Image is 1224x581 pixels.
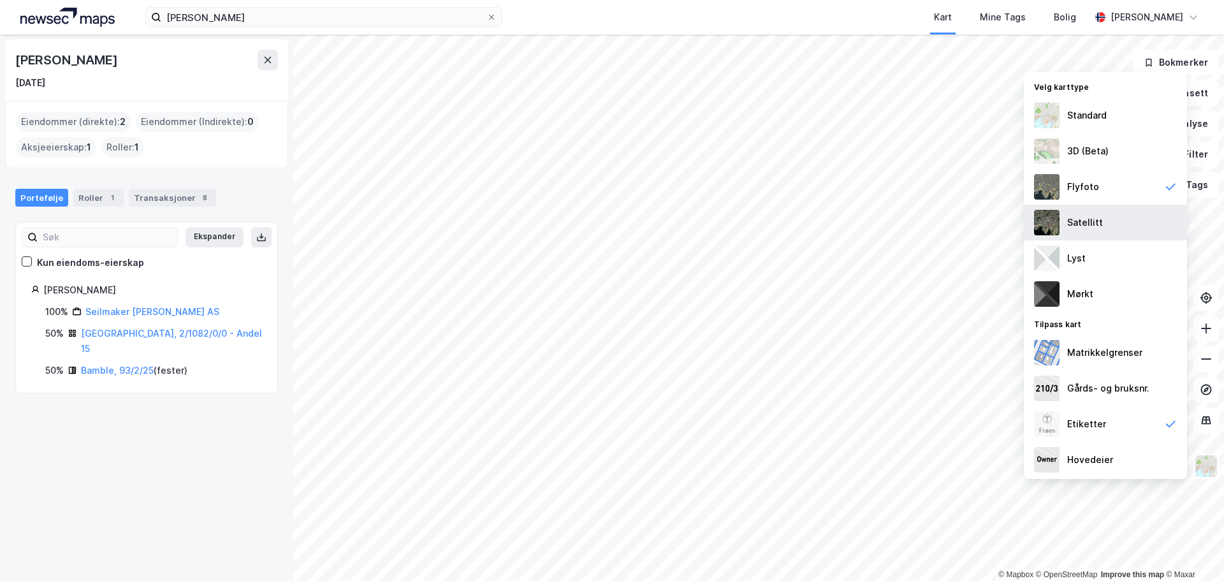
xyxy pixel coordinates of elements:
button: Tags [1160,172,1219,198]
img: cadastreKeys.547ab17ec502f5a4ef2b.jpeg [1034,376,1060,401]
div: Eiendommer (direkte) : [16,112,131,132]
div: Portefølje [15,189,68,207]
img: nCdM7BzjoCAAAAAElFTkSuQmCC [1034,281,1060,307]
span: 1 [135,140,139,155]
div: Velg karttype [1024,75,1187,98]
img: 9k= [1034,210,1060,235]
div: ( fester ) [81,363,187,378]
div: Roller [73,189,124,207]
div: [PERSON_NAME] [1111,10,1183,25]
div: Aksjeeierskap : [16,137,96,158]
input: Søk på adresse, matrikkel, gårdeiere, leietakere eller personer [161,8,486,27]
div: Satellitt [1067,215,1103,230]
div: Tilpass kart [1024,312,1187,335]
input: Søk [38,228,177,247]
img: luj3wr1y2y3+OchiMxRmMxRlscgabnMEmZ7DJGWxyBpucwSZnsMkZbHIGm5zBJmewyRlscgabnMEmZ7DJGWxyBpucwSZnsMkZ... [1034,246,1060,271]
div: Kart [934,10,952,25]
div: 100% [45,304,68,320]
div: Lyst [1067,251,1086,266]
div: Bolig [1054,10,1076,25]
img: Z [1034,103,1060,128]
div: Flyfoto [1067,179,1099,195]
a: Improve this map [1101,570,1164,579]
div: Mørkt [1067,286,1093,302]
img: logo.a4113a55bc3d86da70a041830d287a7e.svg [20,8,115,27]
img: cadastreBorders.cfe08de4b5ddd52a10de.jpeg [1034,340,1060,365]
a: OpenStreetMap [1036,570,1098,579]
a: [GEOGRAPHIC_DATA], 2/1082/0/0 - Andel 15 [81,328,262,354]
div: Gårds- og bruksnr. [1067,381,1149,396]
span: 0 [247,114,254,129]
div: 8 [198,191,211,204]
img: majorOwner.b5e170eddb5c04bfeeff.jpeg [1034,447,1060,473]
a: Seilmaker [PERSON_NAME] AS [85,306,219,317]
img: Z [1034,174,1060,200]
div: 3D (Beta) [1067,143,1109,159]
img: Z [1034,138,1060,164]
div: Matrikkelgrenser [1067,345,1142,360]
div: 1 [106,191,119,204]
button: Bokmerker [1133,50,1219,75]
div: Eiendommer (Indirekte) : [136,112,259,132]
div: Roller : [101,137,144,158]
div: Standard [1067,108,1107,123]
div: 50% [45,363,64,378]
div: Kun eiendoms-eierskap [37,255,144,270]
div: Transaksjoner [129,189,216,207]
div: Mine Tags [980,10,1026,25]
a: Bamble, 93/2/25 [81,365,154,376]
a: Mapbox [998,570,1033,579]
div: Hovedeier [1067,452,1113,467]
div: [DATE] [15,75,45,91]
button: Filter [1158,142,1219,167]
div: Etiketter [1067,416,1106,432]
div: 50% [45,326,64,341]
img: Z [1194,454,1218,478]
span: 1 [87,140,91,155]
iframe: Chat Widget [1160,520,1224,581]
button: Ekspander [186,227,244,247]
div: [PERSON_NAME] [43,283,262,298]
span: 2 [120,114,126,129]
div: [PERSON_NAME] [15,50,120,70]
img: Z [1034,411,1060,437]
